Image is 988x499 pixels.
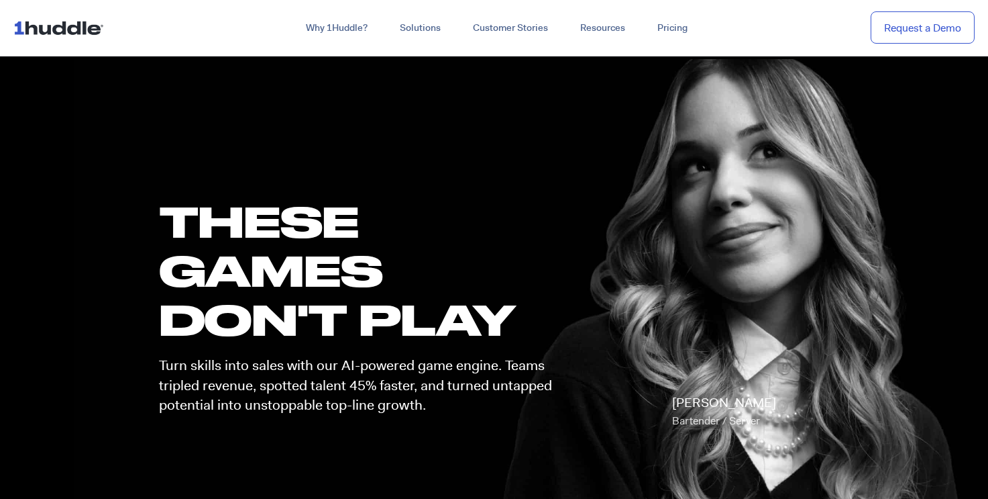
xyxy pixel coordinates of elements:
a: Solutions [384,16,457,40]
p: Turn skills into sales with our AI-powered game engine. Teams tripled revenue, spotted talent 45%... [159,356,564,415]
a: Pricing [641,16,704,40]
a: Customer Stories [457,16,564,40]
a: Why 1Huddle? [290,16,384,40]
a: Request a Demo [871,11,975,44]
h1: these GAMES DON'T PLAY [159,197,564,345]
p: [PERSON_NAME] [672,394,776,431]
a: Resources [564,16,641,40]
img: ... [13,15,109,40]
span: Bartender / Server [672,414,760,428]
